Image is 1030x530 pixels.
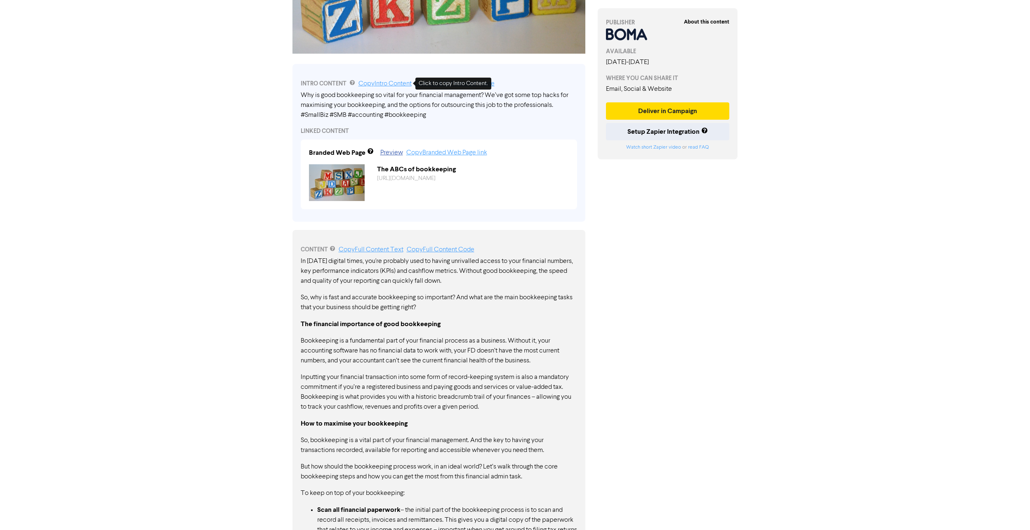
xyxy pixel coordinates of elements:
a: Copy Full Content Code [407,246,474,253]
div: Email, Social & Website [606,84,730,94]
div: or [606,144,730,151]
div: Branded Web Page [309,148,365,158]
a: Watch short Zapier video [626,145,681,150]
button: Deliver in Campaign [606,102,730,120]
div: INTRO CONTENT [301,79,577,89]
p: To keep on top of your bookkeeping: [301,488,577,498]
div: LINKED CONTENT [301,127,577,135]
a: Copy Branded Web Page link [406,149,487,156]
div: CONTENT [301,245,577,255]
a: [URL][DOMAIN_NAME] [377,175,436,181]
strong: Scan all financial paperwork [317,506,401,514]
div: Click to copy Intro Content. [415,78,491,90]
div: PUBLISHER [606,18,730,27]
p: So, bookkeeping is a vital part of your financial management. And the key to having your transact... [301,435,577,455]
a: Preview [380,149,403,156]
p: Inputting your financial transaction into some form of record-keeping system is also a mandatory ... [301,372,577,412]
strong: The financial importance of good bookkeeping [301,320,441,328]
strong: How to maximise your bookkeeping [301,419,408,428]
iframe: Chat Widget [989,490,1030,530]
div: The ABCs of bookkeeping [371,164,575,174]
a: read FAQ [688,145,709,150]
strong: About this content [684,19,729,25]
div: https://public2.bomamarketing.com/cp/7dgqHvfVCczFb17IOmKGef?sa=El58F6Fk [371,174,575,183]
button: Setup Zapier Integration [606,123,730,140]
div: Why is good bookkeeping so vital for your financial management? We’ve got some top hacks for maxi... [301,90,577,120]
p: But how should the bookkeeping process work, in an ideal world? Let’s walk through the core bookk... [301,462,577,482]
p: So, why is fast and accurate bookkeeping so important? And what are the main bookkeeping tasks th... [301,293,577,312]
div: [DATE] - [DATE] [606,57,730,67]
p: In [DATE] digital times, you're probably used to having unrivalled access to your financial numbe... [301,256,577,286]
div: WHERE YOU CAN SHARE IT [606,74,730,83]
p: Bookkeeping is a fundamental part of your financial process as a business. Without it, your accou... [301,336,577,366]
div: AVAILABLE [606,47,730,56]
a: Copy Full Content Text [339,246,403,253]
a: Copy Intro Content [358,80,412,87]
